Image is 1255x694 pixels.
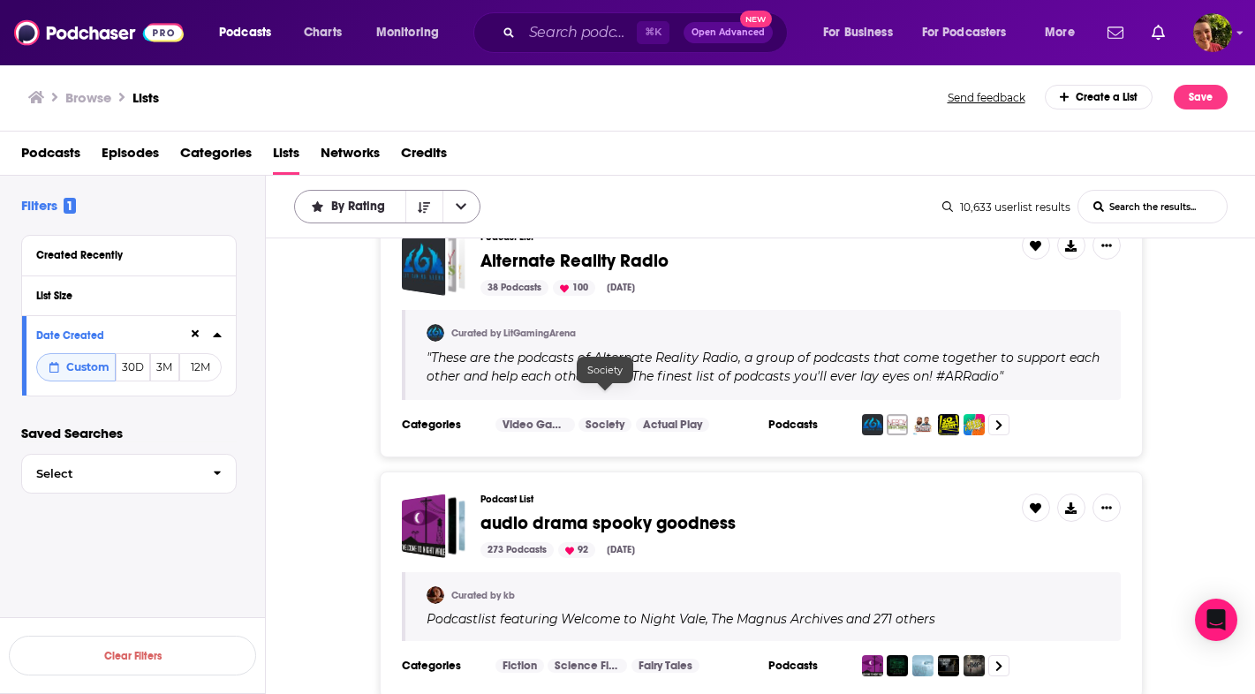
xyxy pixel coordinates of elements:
[823,20,893,45] span: For Business
[14,16,184,49] a: Podchaser - Follow, Share and Rate Podcasts
[451,590,515,601] a: Curated by kb
[179,353,222,381] button: 12M
[65,89,111,106] h3: Browse
[862,414,883,435] img: Lit Gaming Arena
[36,283,222,306] button: List Size
[1193,13,1232,52] button: Show profile menu
[768,659,848,673] h3: Podcasts
[558,612,706,626] a: Welcome to Night Vale
[36,329,177,342] div: Date Created
[36,290,210,302] div: List Size
[887,655,908,676] img: The Magnus Archives
[692,28,765,37] span: Open Advanced
[219,20,271,45] span: Podcasts
[708,612,843,626] a: The Magnus Archives
[740,11,772,27] span: New
[637,21,669,44] span: ⌘ K
[21,139,80,175] span: Podcasts
[561,612,706,626] h4: Welcome to Night Vale
[21,454,237,494] button: Select
[207,19,294,47] button: open menu
[558,542,595,558] div: 92
[711,612,843,626] h4: The Magnus Archives
[1195,599,1237,641] div: Open Intercom Messenger
[480,514,736,533] a: audio drama spooky goodness
[36,243,222,265] button: Created Recently
[912,414,934,435] img: Nerds With Friends
[22,468,199,479] span: Select
[304,20,342,45] span: Charts
[1092,231,1121,260] button: Show More Button
[1193,13,1232,52] span: Logged in as Marz
[427,350,1100,384] span: " "
[964,414,985,435] img: Geek Freaks
[964,655,985,676] img: The Black Tapes
[36,249,210,261] div: Created Recently
[631,659,699,673] a: Fairy Tales
[811,19,915,47] button: open menu
[490,12,805,53] div: Search podcasts, credits, & more...
[1045,85,1153,109] div: Create a List
[36,323,188,345] button: Date Created
[1032,19,1097,47] button: open menu
[911,19,1032,47] button: open menu
[294,190,480,223] h2: Choose List sort
[21,197,76,214] h2: Filters
[938,414,959,435] img: So Wizard Podcast
[1174,85,1228,109] button: Save
[273,139,299,175] a: Lists
[402,494,466,558] a: audio drama spooky goodness
[66,360,110,373] span: Custom
[132,89,159,106] a: Lists
[522,19,637,47] input: Search podcasts, credits, & more...
[427,586,444,604] img: kellybeans
[480,512,736,534] span: audio drama spooky goodness
[292,19,352,47] a: Charts
[402,231,466,296] a: Alternate Reality Radio
[427,350,1100,384] span: These are the podcasts of Alternate Reality Radio, a group of podcasts that come together to supp...
[150,353,180,381] button: 3M
[495,659,544,673] a: Fiction
[401,139,447,175] a: Credits
[480,494,1008,505] h3: Podcast List
[684,22,773,43] button: Open AdvancedNew
[427,611,1100,627] div: Podcast list featuring
[451,328,576,339] a: Curated by LitGamingArena
[480,252,669,271] a: Alternate Reality Radio
[427,324,444,342] img: LitGamingArena
[1100,18,1130,48] a: Show notifications dropdown
[938,655,959,676] img: Mandible Judy
[321,139,380,175] a: Networks
[1045,20,1075,45] span: More
[21,425,237,441] p: Saved Searches
[9,636,256,675] button: Clear Filters
[577,357,633,383] div: Society
[376,20,439,45] span: Monitoring
[405,191,442,223] button: Sort Direction
[442,191,480,223] button: open menu
[402,659,481,673] h3: Categories
[600,542,642,558] div: [DATE]
[480,542,554,558] div: 273 Podcasts
[64,198,76,214] span: 1
[1092,494,1121,522] button: Show More Button
[364,19,462,47] button: open menu
[180,139,252,175] span: Categories
[912,655,934,676] img: The White Vault
[887,414,908,435] img: Nerdy Bitches Podcast
[1145,18,1172,48] a: Show notifications dropdown
[480,280,548,296] div: 38 Podcasts
[116,353,150,381] button: 30D
[495,418,575,432] a: Video Games
[548,659,627,673] a: Science Fiction
[922,20,1007,45] span: For Podcasters
[706,611,708,627] span: ,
